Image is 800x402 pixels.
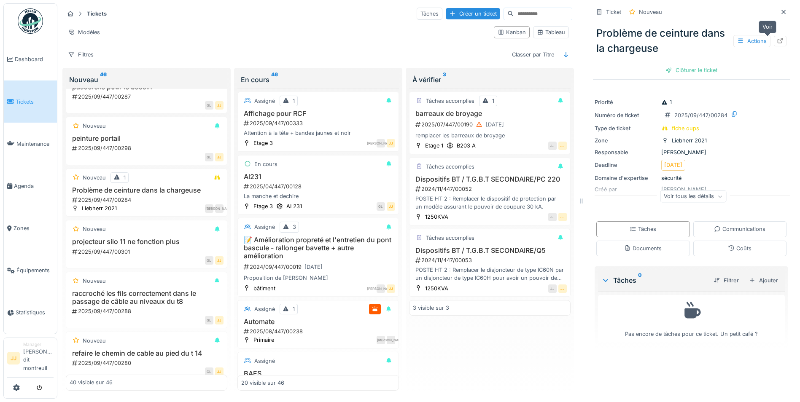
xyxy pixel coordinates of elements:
[215,367,224,376] div: JJ
[446,8,500,19] div: Créer un ticket
[205,256,213,265] div: GL
[486,121,504,129] div: [DATE]
[624,244,662,252] div: Documents
[205,316,213,324] div: GL
[254,160,277,168] div: En cours
[241,173,395,181] h3: Al231
[16,140,54,148] span: Maintenance
[413,247,567,255] h3: Dispositifs BT / T.G.B.T SECONDAIRE/Q5
[241,379,284,387] div: 20 visible sur 46
[595,137,658,145] div: Zone
[70,289,224,306] h3: raccroché les fils correctement dans le passage de câble au niveaux du t8
[18,8,43,34] img: Badge_color-CXgf-gQk.svg
[241,110,395,118] h3: Affichage pour RCF
[304,263,323,271] div: [DATE]
[64,26,104,38] div: Modèles
[14,182,54,190] span: Agenda
[71,196,224,204] div: 2025/09/447/00284
[4,165,57,207] a: Agenda
[387,336,395,344] div: [PERSON_NAME]
[426,163,474,171] div: Tâches accomplies
[4,292,57,334] a: Statistiques
[13,224,54,232] span: Zones
[548,284,557,293] div: JJ
[498,28,526,36] div: Kanban
[84,10,110,18] strong: Tickets
[443,75,446,85] sup: 3
[7,341,54,378] a: JJ Manager[PERSON_NAME] dit montreuil
[412,75,567,85] div: À vérifier
[377,202,385,211] div: GL
[64,48,97,61] div: Filtres
[71,248,224,256] div: 2025/09/447/00301
[492,97,494,105] div: 1
[243,262,395,272] div: 2024/09/447/00019
[124,174,126,182] div: 1
[415,256,567,264] div: 2024/11/447/00053
[215,153,224,161] div: JJ
[639,8,662,16] div: Nouveau
[595,148,658,156] div: Responsable
[241,236,395,260] h3: 📝 Amélioration propreté et l'entretien du pont bascule - rallonger bavette + autre amélioration
[243,119,395,127] div: 2025/09/447/00333
[15,55,54,63] span: Dashboard
[710,275,742,286] div: Filtrer
[558,213,567,221] div: JJ
[377,284,385,293] div: [PERSON_NAME]
[253,139,273,147] div: Etage 3
[83,277,106,285] div: Nouveau
[293,97,295,105] div: 1
[243,327,395,335] div: 2025/08/447/00238
[593,22,790,59] div: Problème de ceinture dans la chargeuse
[23,341,54,348] div: Manager
[417,8,442,20] div: Tâches
[205,204,213,213] div: GH
[253,336,274,344] div: Primaire
[215,316,224,324] div: JJ
[548,142,557,150] div: JJ
[413,266,567,282] div: POSTE HT 2 : Remplacer le disjoncteur de type IC60N par un disjoncteur de type IC60H pour avoir u...
[215,256,224,265] div: JJ
[4,123,57,165] a: Maintenance
[286,202,302,210] div: AL231
[603,299,779,338] div: Pas encore de tâches pour ce ticket. Un petit café ?
[672,137,707,145] div: Liebherr 2021
[71,359,224,367] div: 2025/09/447/00280
[537,28,565,36] div: Tableau
[23,341,54,375] li: [PERSON_NAME] dit montreuil
[558,142,567,150] div: JJ
[4,207,57,249] a: Zones
[595,174,658,182] div: Domaine d'expertise
[254,223,275,231] div: Assigné
[293,305,295,313] div: 1
[415,185,567,193] div: 2024/11/447/00052
[595,124,658,132] div: Type de ticket
[70,134,224,142] h3: peinture portail
[71,144,224,152] div: 2025/09/447/00298
[4,249,57,292] a: Équipements
[253,202,273,210] div: Etage 3
[4,80,57,123] a: Tickets
[595,148,788,156] div: [PERSON_NAME]
[100,75,107,85] sup: 46
[595,161,658,169] div: Deadline
[746,275,781,286] div: Ajouter
[70,186,224,194] h3: Problème de ceinture dans la chargeuse
[387,139,395,147] div: JJ
[413,304,449,312] div: 3 visible sur 3
[426,97,474,105] div: Tâches accomplies
[241,318,395,326] h3: Automate
[714,225,765,233] div: Communications
[253,284,275,292] div: bâtiment
[241,370,395,378] h3: BAES
[662,64,721,76] div: Clôturer le ticket
[241,75,396,85] div: En cours
[733,35,770,47] div: Actions
[83,174,106,182] div: Nouveau
[7,352,20,364] li: JJ
[425,213,448,221] div: 1250KVA
[413,195,567,211] div: POSTE HT 2 : Remplacer le dispositif de protection par un modèle assurant le pouvoir de coupure 3...
[595,174,788,182] div: sécurité
[377,139,385,147] div: [PERSON_NAME]
[672,124,699,132] div: fiche oups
